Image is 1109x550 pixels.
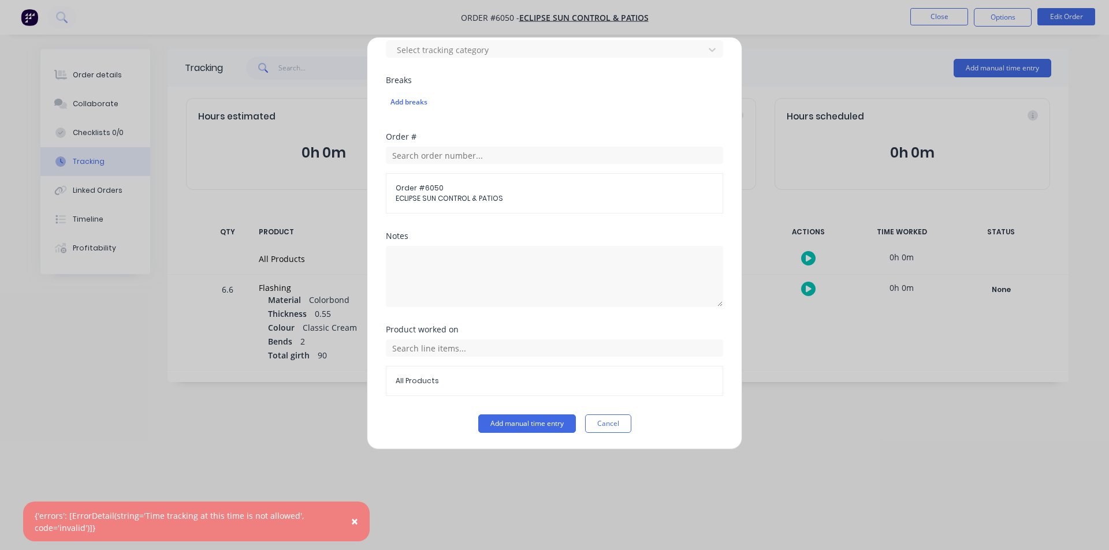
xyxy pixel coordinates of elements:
input: Search order number... [386,147,723,164]
div: Add breaks [390,95,719,110]
input: Search line items... [386,339,723,357]
div: {'errors': [ErrorDetail(string='Time tracking at this time is not allowed', code='invalid')]} [35,510,334,534]
button: Add manual time entry [478,414,576,433]
span: All Products [396,376,713,386]
button: Close [340,508,370,536]
div: Breaks [386,76,723,84]
span: Order # 6050 [396,183,713,193]
button: Cancel [585,414,631,433]
div: Notes [386,232,723,240]
span: × [351,513,358,529]
span: ECLIPSE SUN CONTROL & PATIOS [396,193,713,204]
div: Order # [386,133,723,141]
div: Product worked on [386,325,723,334]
